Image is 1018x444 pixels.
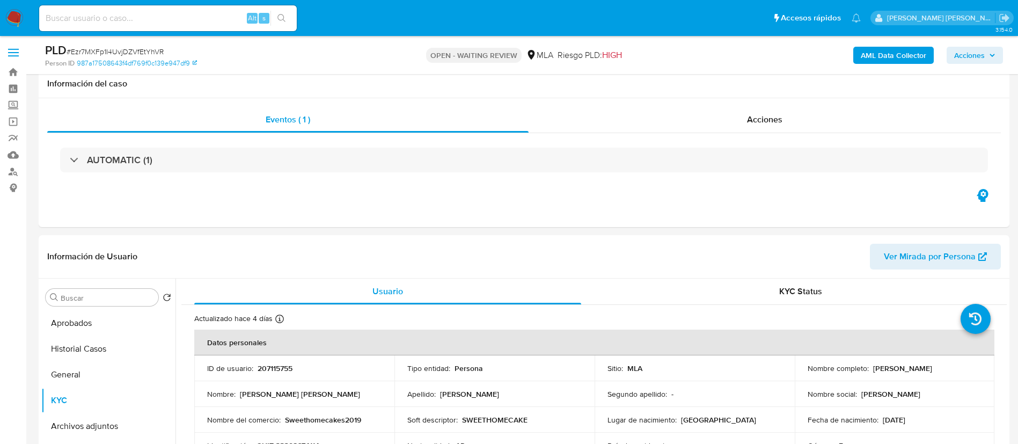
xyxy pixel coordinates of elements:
[67,46,164,57] span: # Ezr7MXFp1I4UvjDZVfEtYhVR
[747,113,782,126] span: Acciones
[207,389,236,399] p: Nombre :
[45,59,75,68] b: Person ID
[77,59,197,68] a: 987a17508643f4df769f0c139e947df9
[41,362,175,388] button: General
[887,13,995,23] p: lucia.neglia@mercadolibre.com
[852,13,861,23] a: Notificaciones
[61,293,154,303] input: Buscar
[248,13,257,23] span: Alt
[883,415,905,425] p: [DATE]
[47,78,1001,89] h1: Información del caso
[372,285,403,297] span: Usuario
[627,363,642,373] p: MLA
[526,49,553,61] div: MLA
[426,48,522,63] p: OPEN - WAITING REVIEW
[39,11,297,25] input: Buscar usuario o caso...
[207,363,253,373] p: ID de usuario :
[455,363,483,373] p: Persona
[870,244,1001,270] button: Ver Mirada por Persona
[779,285,822,297] span: KYC Status
[440,389,499,399] p: [PERSON_NAME]
[558,49,622,61] span: Riesgo PLD:
[808,415,878,425] p: Fecha de nacimiento :
[41,413,175,439] button: Archivos adjuntos
[163,293,171,305] button: Volver al orden por defecto
[781,12,841,24] span: Accesos rápidos
[266,113,310,126] span: Eventos ( 1 )
[954,47,985,64] span: Acciones
[285,415,361,425] p: Sweethomecakes2019
[258,363,292,373] p: 207115755
[407,415,458,425] p: Soft descriptor :
[50,293,58,302] button: Buscar
[808,363,869,373] p: Nombre completo :
[671,389,673,399] p: -
[60,148,988,172] div: AUTOMATIC (1)
[47,251,137,262] h1: Información de Usuario
[853,47,934,64] button: AML Data Collector
[240,389,360,399] p: [PERSON_NAME] [PERSON_NAME]
[407,389,436,399] p: Apellido :
[607,389,667,399] p: Segundo apellido :
[607,363,623,373] p: Sitio :
[681,415,756,425] p: [GEOGRAPHIC_DATA]
[207,415,281,425] p: Nombre del comercio :
[999,12,1010,24] a: Salir
[873,363,932,373] p: [PERSON_NAME]
[602,49,622,61] span: HIGH
[462,415,528,425] p: SWEETHOMECAKE
[407,363,450,373] p: Tipo entidad :
[270,11,292,26] button: search-icon
[947,47,1003,64] button: Acciones
[41,388,175,413] button: KYC
[45,41,67,59] b: PLD
[861,47,926,64] b: AML Data Collector
[262,13,266,23] span: s
[87,154,152,166] h3: AUTOMATIC (1)
[607,415,677,425] p: Lugar de nacimiento :
[808,389,857,399] p: Nombre social :
[41,336,175,362] button: Historial Casos
[194,330,994,355] th: Datos personales
[194,314,273,324] p: Actualizado hace 4 días
[861,389,920,399] p: [PERSON_NAME]
[884,244,976,270] span: Ver Mirada por Persona
[41,310,175,336] button: Aprobados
